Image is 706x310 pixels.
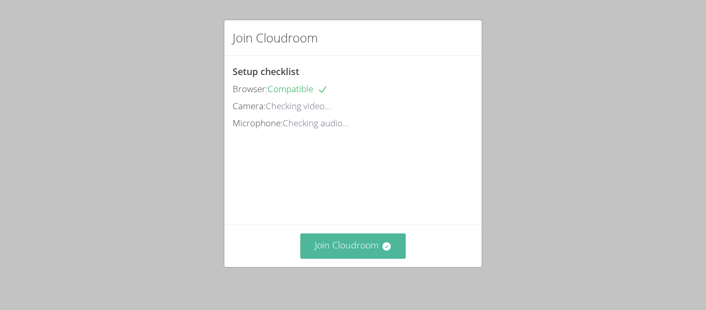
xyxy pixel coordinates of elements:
button: Join Cloudroom [300,233,406,259]
span: Checking audio... [283,117,349,129]
span: Camera: [233,100,266,112]
h2: Join Cloudroom [233,28,318,47]
span: Microphone: [233,117,283,129]
span: Compatible [268,83,328,95]
span: Checking video... [266,100,331,112]
span: Setup checklist [233,65,299,78]
span: Browser: [233,83,268,95]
